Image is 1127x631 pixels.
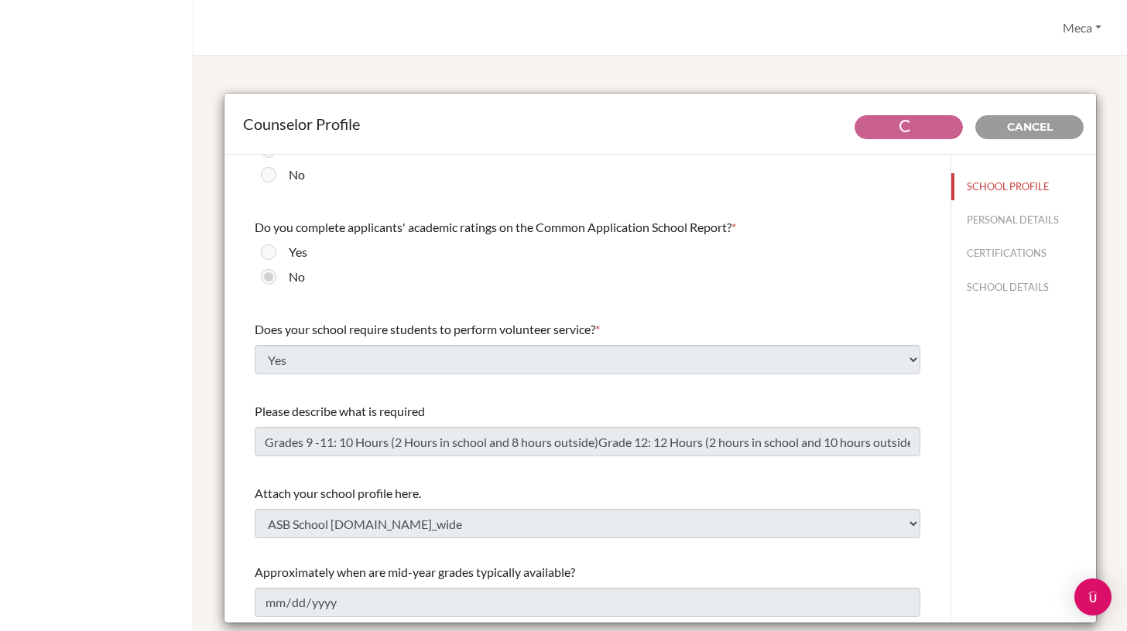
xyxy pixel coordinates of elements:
[255,486,421,500] span: Attach your school profile here.
[951,240,1096,267] button: CERTIFICATIONS
[255,322,595,336] span: Does your school require students to perform volunteer service?
[951,173,1096,200] button: SCHOOL PROFILE
[289,165,305,184] label: No
[1074,578,1112,616] div: Open Intercom Messenger
[289,243,307,261] label: Yes
[255,564,575,579] span: Approximately when are mid-year grades typically available?
[951,274,1096,301] button: SCHOOL DETAILS
[1056,13,1108,43] button: Meca
[255,220,731,234] span: Do you complete applicants' academic ratings on the Common Application School Report?
[255,404,425,418] span: Please describe what is required
[951,206,1096,234] button: PERSONAL DETAILS
[243,112,1077,135] div: Counselor Profile
[289,268,305,286] label: No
